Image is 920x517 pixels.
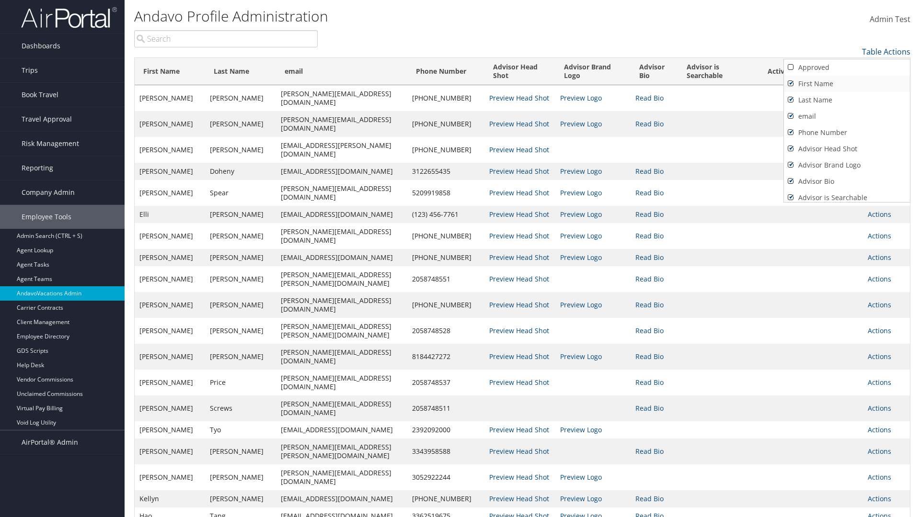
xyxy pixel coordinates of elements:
[784,173,910,190] a: Advisor Bio
[784,190,910,206] a: Advisor is Searchable
[784,124,910,141] a: Phone Number
[784,92,910,108] a: Last Name
[22,58,38,82] span: Trips
[784,141,910,157] a: Advisor Head Shot
[22,156,53,180] span: Reporting
[784,59,910,76] a: Approved
[784,108,910,124] a: email
[784,157,910,173] a: Advisor Brand Logo
[22,83,58,107] span: Book Travel
[22,107,72,131] span: Travel Approval
[784,76,910,92] a: First Name
[22,34,60,58] span: Dashboards
[22,180,75,204] span: Company Admin
[22,132,79,156] span: Risk Management
[22,430,78,454] span: AirPortal® Admin
[22,205,71,229] span: Employee Tools
[21,6,117,29] img: airportal-logo.png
